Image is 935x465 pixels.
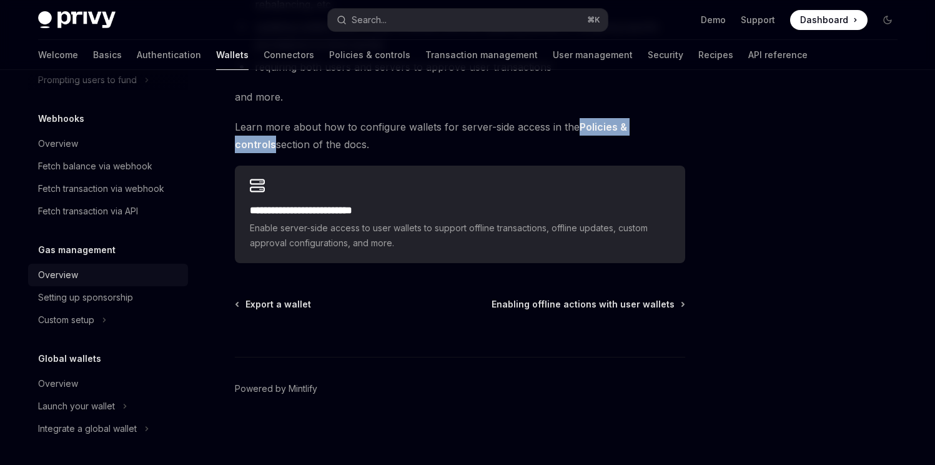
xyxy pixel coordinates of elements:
[38,136,78,151] div: Overview
[790,10,868,30] a: Dashboard
[878,10,898,30] button: Toggle dark mode
[235,382,317,395] a: Powered by Mintlify
[28,309,188,331] button: Toggle Custom setup section
[38,312,94,327] div: Custom setup
[137,40,201,70] a: Authentication
[587,15,600,25] span: ⌘ K
[698,40,733,70] a: Recipes
[741,14,775,26] a: Support
[748,40,808,70] a: API reference
[492,298,684,311] a: Enabling offline actions with user wallets
[701,14,726,26] a: Demo
[28,132,188,155] a: Overview
[352,12,387,27] div: Search...
[38,181,164,196] div: Fetch transaction via webhook
[28,177,188,200] a: Fetch transaction via webhook
[38,376,78,391] div: Overview
[38,40,78,70] a: Welcome
[328,9,608,31] button: Open search
[245,298,311,311] span: Export a wallet
[648,40,683,70] a: Security
[492,298,675,311] span: Enabling offline actions with user wallets
[28,264,188,286] a: Overview
[553,40,633,70] a: User management
[38,111,84,126] h5: Webhooks
[38,159,152,174] div: Fetch balance via webhook
[264,40,314,70] a: Connectors
[28,155,188,177] a: Fetch balance via webhook
[28,395,188,417] button: Toggle Launch your wallet section
[38,290,133,305] div: Setting up sponsorship
[38,421,137,436] div: Integrate a global wallet
[329,40,410,70] a: Policies & controls
[28,372,188,395] a: Overview
[38,351,101,366] h5: Global wallets
[236,298,311,311] a: Export a wallet
[235,88,685,106] span: and more.
[38,204,138,219] div: Fetch transaction via API
[38,11,116,29] img: dark logo
[38,242,116,257] h5: Gas management
[216,40,249,70] a: Wallets
[235,118,685,153] span: Learn more about how to configure wallets for server-side access in the section of the docs.
[800,14,848,26] span: Dashboard
[28,200,188,222] a: Fetch transaction via API
[28,417,188,440] button: Toggle Integrate a global wallet section
[38,399,115,414] div: Launch your wallet
[38,267,78,282] div: Overview
[93,40,122,70] a: Basics
[28,286,188,309] a: Setting up sponsorship
[425,40,538,70] a: Transaction management
[250,221,670,251] span: Enable server-side access to user wallets to support offline transactions, offline updates, custo...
